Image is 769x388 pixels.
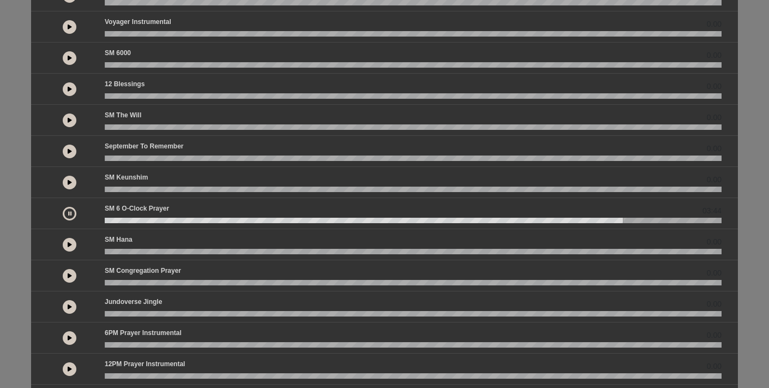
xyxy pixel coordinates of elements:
[105,328,182,338] p: 6PM Prayer Instrumental
[707,112,722,123] span: 0.00
[707,330,722,341] span: 0.00
[105,110,141,120] p: SM The Will
[707,236,722,248] span: 0.00
[707,143,722,154] span: 0.00
[105,172,148,182] p: SM Keunshim
[707,50,722,61] span: 0.00
[105,17,171,27] p: Voyager Instrumental
[105,204,169,213] p: SM 6 o-clock prayer
[105,141,184,151] p: September to Remember
[702,205,722,217] span: 03:44
[105,235,133,244] p: SM Hana
[707,174,722,186] span: 0.00
[707,267,722,279] span: 0.00
[105,359,185,369] p: 12PM Prayer Instrumental
[707,299,722,310] span: 0.00
[707,361,722,372] span: 0.00
[105,79,145,89] p: 12 Blessings
[105,48,131,58] p: SM 6000
[707,81,722,92] span: 0.00
[105,266,181,276] p: SM Congregation Prayer
[707,19,722,30] span: 0.00
[105,297,162,307] p: Jundoverse Jingle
